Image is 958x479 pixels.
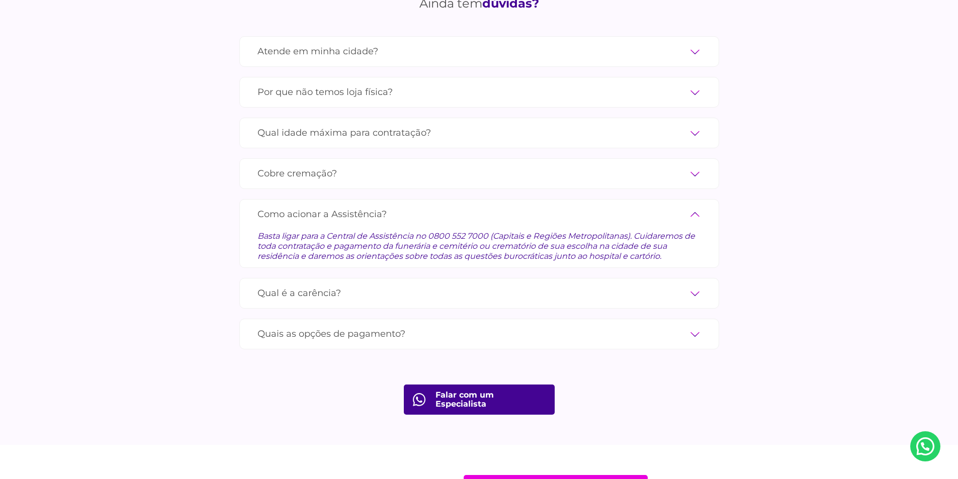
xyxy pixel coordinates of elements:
[257,284,701,302] label: Qual é a carência?
[257,206,701,223] label: Como acionar a Assistência?
[257,43,701,60] label: Atende em minha cidade?
[257,223,701,261] div: Basta ligar para a Central de Assistência no 0800 552 7000 (Capitais e Regiões Metropolitanas). C...
[413,393,425,406] img: fale com consultor
[404,385,555,415] a: Falar com um Especialista
[257,325,701,343] label: Quais as opções de pagamento?
[257,165,701,182] label: Cobre cremação?
[910,431,940,461] a: Nosso Whatsapp
[257,124,701,142] label: Qual idade máxima para contratação?
[257,83,701,101] label: Por que não temos loja física?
